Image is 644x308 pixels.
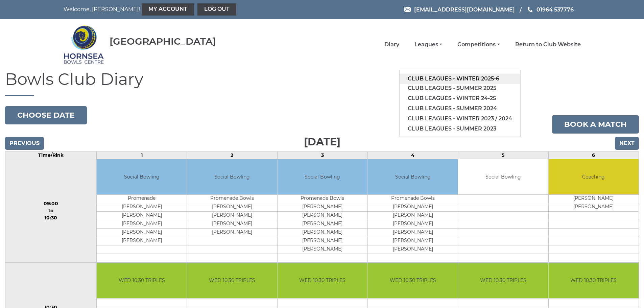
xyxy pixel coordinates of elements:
td: [PERSON_NAME] [187,203,277,212]
a: Club leagues - Summer 2023 [400,124,520,134]
td: [PERSON_NAME] [368,220,458,229]
td: WED 10.30 TRIPLES [368,263,458,298]
td: WED 10.30 TRIPLES [458,263,548,298]
img: Email [404,7,411,12]
td: [PERSON_NAME] [97,220,187,229]
div: [GEOGRAPHIC_DATA] [110,36,216,47]
button: Choose date [5,106,87,124]
a: Leagues [414,41,442,48]
td: [PERSON_NAME] [187,212,277,220]
a: Club leagues - Winter 24-25 [400,93,520,103]
h1: Bowls Club Diary [5,70,639,96]
td: [PERSON_NAME] [97,212,187,220]
a: Club leagues - Winter 2025-6 [400,74,520,84]
ul: Leagues [399,70,521,137]
a: My Account [142,3,194,16]
img: Hornsea Bowls Centre [64,21,104,68]
td: [PERSON_NAME] [368,245,458,254]
td: 3 [277,151,367,159]
td: [PERSON_NAME] [278,212,367,220]
td: Time/Rink [5,151,97,159]
a: Book a match [552,115,639,134]
td: [PERSON_NAME] [368,212,458,220]
td: Social Bowling [278,159,367,195]
a: Club leagues - Summer 2025 [400,83,520,93]
input: Previous [5,137,44,150]
td: [PERSON_NAME] [278,245,367,254]
td: WED 10.30 TRIPLES [187,263,277,298]
a: Competitions [457,41,500,48]
td: [PERSON_NAME] [368,203,458,212]
td: WED 10.30 TRIPLES [549,263,639,298]
a: Email [EMAIL_ADDRESS][DOMAIN_NAME] [404,5,515,14]
td: WED 10.30 TRIPLES [278,263,367,298]
td: [PERSON_NAME] [187,229,277,237]
a: Log out [197,3,236,16]
td: Social Bowling [368,159,458,195]
td: Social Bowling [458,159,548,195]
a: Return to Club Website [515,41,581,48]
td: [PERSON_NAME] [278,237,367,245]
td: Promenade Bowls [187,195,277,203]
td: Social Bowling [97,159,187,195]
td: [PERSON_NAME] [368,229,458,237]
nav: Welcome, [PERSON_NAME]! [64,3,273,16]
a: Phone us 01964 537776 [527,5,574,14]
a: Diary [384,41,399,48]
img: Phone us [528,7,532,12]
td: Promenade Bowls [278,195,367,203]
td: [PERSON_NAME] [368,237,458,245]
td: [PERSON_NAME] [97,229,187,237]
a: Club leagues - Summer 2024 [400,103,520,114]
td: Coaching [549,159,639,195]
td: [PERSON_NAME] [278,229,367,237]
td: 4 [367,151,458,159]
span: [EMAIL_ADDRESS][DOMAIN_NAME] [414,6,515,13]
span: 01964 537776 [536,6,574,13]
input: Next [615,137,639,150]
td: Promenade Bowls [368,195,458,203]
a: Club leagues - Winter 2023 / 2024 [400,114,520,124]
td: Promenade [97,195,187,203]
td: WED 10.30 TRIPLES [97,263,187,298]
td: [PERSON_NAME] [549,195,639,203]
td: 6 [548,151,639,159]
td: [PERSON_NAME] [97,237,187,245]
td: [PERSON_NAME] [549,203,639,212]
td: 2 [187,151,277,159]
td: [PERSON_NAME] [278,203,367,212]
td: 09:00 to 10:30 [5,159,97,263]
td: 5 [458,151,548,159]
td: [PERSON_NAME] [97,203,187,212]
td: Social Bowling [187,159,277,195]
td: [PERSON_NAME] [187,220,277,229]
td: 1 [96,151,187,159]
td: [PERSON_NAME] [278,220,367,229]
